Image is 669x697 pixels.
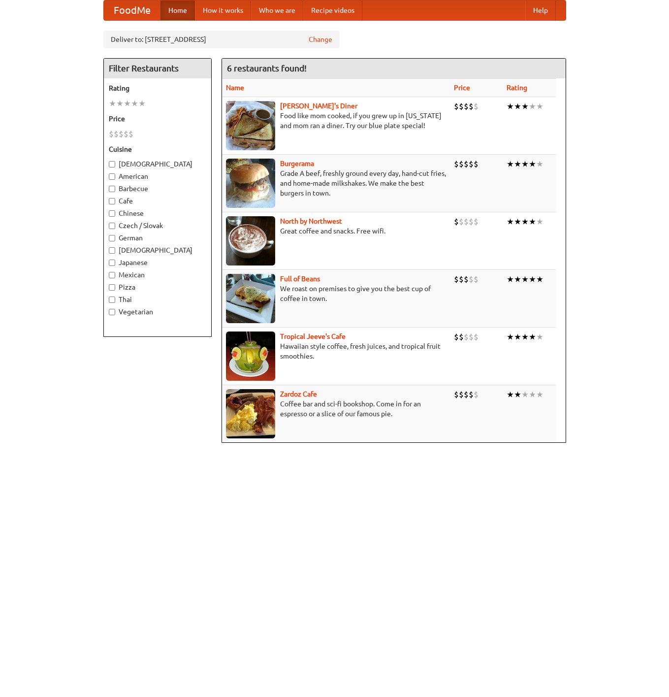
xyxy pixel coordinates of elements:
[454,159,459,169] li: $
[109,270,206,280] label: Mexican
[109,114,206,124] h5: Price
[131,98,138,109] li: ★
[116,98,124,109] li: ★
[226,168,446,198] p: Grade A beef, freshly ground every day, hand-cut fries, and home-made milkshakes. We make the bes...
[104,0,160,20] a: FoodMe
[109,297,115,303] input: Thai
[536,332,543,342] li: ★
[280,160,314,167] a: Burgerama
[459,274,464,285] li: $
[109,208,206,218] label: Chinese
[514,332,521,342] li: ★
[469,389,474,400] li: $
[514,159,521,169] li: ★
[459,216,464,227] li: $
[109,309,115,315] input: Vegetarian
[124,129,128,139] li: $
[507,389,514,400] li: ★
[525,0,556,20] a: Help
[109,144,206,154] h5: Cuisine
[226,216,275,266] img: north.jpg
[507,332,514,342] li: ★
[521,159,529,169] li: ★
[109,171,206,181] label: American
[507,216,514,227] li: ★
[536,159,543,169] li: ★
[459,101,464,112] li: $
[514,389,521,400] li: ★
[226,84,244,92] a: Name
[104,59,211,78] h4: Filter Restaurants
[529,389,536,400] li: ★
[280,275,320,283] a: Full of Beans
[109,98,116,109] li: ★
[227,64,307,73] ng-pluralize: 6 restaurants found!
[507,159,514,169] li: ★
[109,159,206,169] label: [DEMOGRAPHIC_DATA]
[464,216,469,227] li: $
[469,332,474,342] li: $
[109,198,115,204] input: Cafe
[309,34,332,44] a: Change
[226,284,446,303] p: We roast on premises to give you the best cup of coffee in town.
[529,274,536,285] li: ★
[226,399,446,419] p: Coffee bar and sci-fi bookshop. Come in for an espresso or a slice of our famous pie.
[109,184,206,194] label: Barbecue
[226,389,275,438] img: zardoz.jpg
[109,83,206,93] h5: Rating
[109,260,115,266] input: Japanese
[507,274,514,285] li: ★
[514,101,521,112] li: ★
[109,307,206,317] label: Vegetarian
[280,217,342,225] a: North by Northwest
[529,332,536,342] li: ★
[280,390,317,398] a: Zardoz Cafe
[454,389,459,400] li: $
[474,389,478,400] li: $
[507,84,527,92] a: Rating
[459,159,464,169] li: $
[454,216,459,227] li: $
[109,221,206,231] label: Czech / Slovak
[507,101,514,112] li: ★
[114,129,119,139] li: $
[514,216,521,227] li: ★
[226,341,446,361] p: Hawaiian style coffee, fresh juices, and tropical fruit smoothies.
[521,216,529,227] li: ★
[464,332,469,342] li: $
[109,129,114,139] li: $
[226,274,275,323] img: beans.jpg
[280,332,346,340] a: Tropical Jeeve's Cafe
[280,102,357,110] b: [PERSON_NAME]'s Diner
[251,0,303,20] a: Who we are
[521,389,529,400] li: ★
[109,186,115,192] input: Barbecue
[226,332,275,381] img: jeeves.jpg
[454,274,459,285] li: $
[464,274,469,285] li: $
[469,159,474,169] li: $
[109,247,115,254] input: [DEMOGRAPHIC_DATA]
[469,101,474,112] li: $
[464,389,469,400] li: $
[469,274,474,285] li: $
[226,101,275,150] img: sallys.jpg
[109,282,206,292] label: Pizza
[226,226,446,236] p: Great coffee and snacks. Free wifi.
[109,272,115,278] input: Mexican
[529,101,536,112] li: ★
[536,274,543,285] li: ★
[459,389,464,400] li: $
[454,332,459,342] li: $
[303,0,362,20] a: Recipe videos
[103,31,340,48] div: Deliver to: [STREET_ADDRESS]
[474,101,478,112] li: $
[474,332,478,342] li: $
[536,389,543,400] li: ★
[109,284,115,291] input: Pizza
[521,101,529,112] li: ★
[529,216,536,227] li: ★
